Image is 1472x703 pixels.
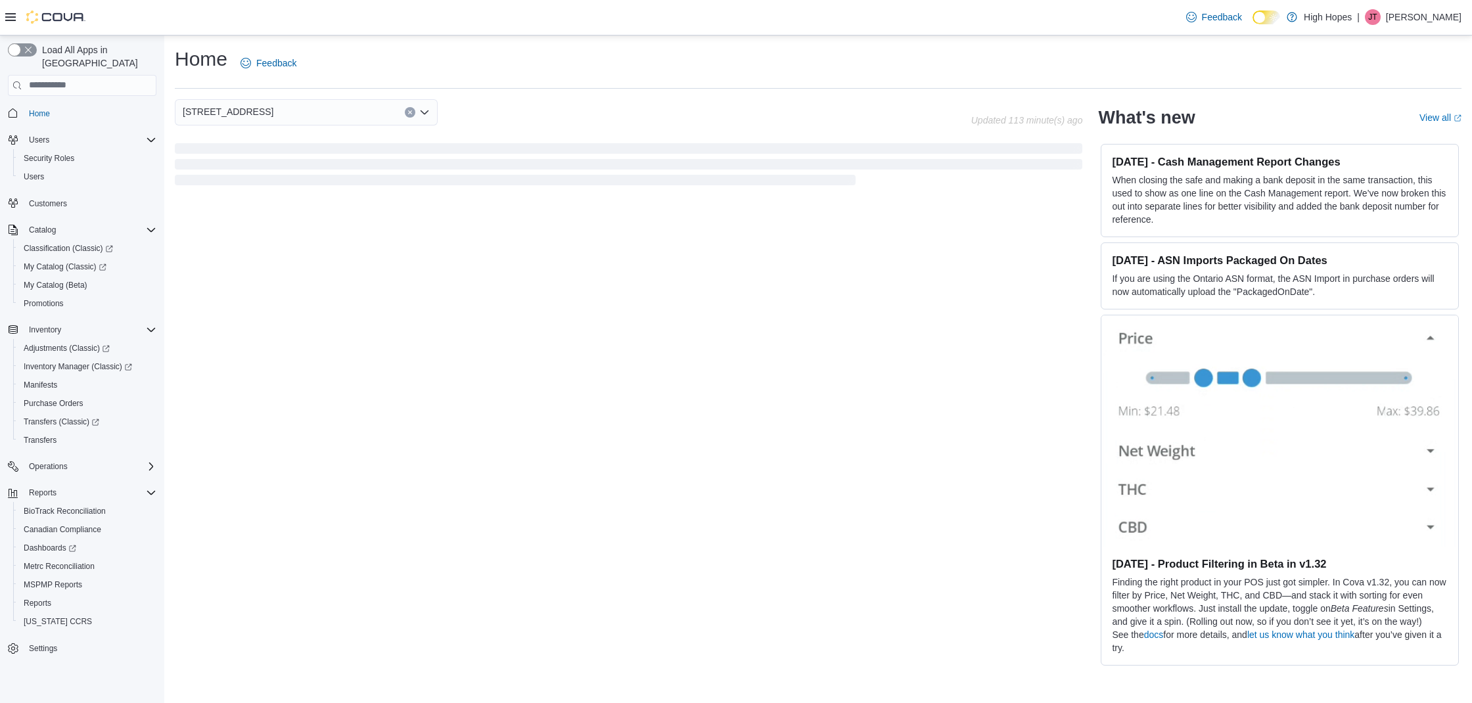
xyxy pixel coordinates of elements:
[24,598,51,608] span: Reports
[18,296,156,311] span: Promotions
[1365,9,1381,25] div: Jason Truong
[29,325,61,335] span: Inventory
[3,457,162,476] button: Operations
[13,394,162,413] button: Purchase Orders
[18,414,156,430] span: Transfers (Classic)
[18,614,156,629] span: Washington CCRS
[29,225,56,235] span: Catalog
[24,105,156,122] span: Home
[24,322,156,338] span: Inventory
[24,616,92,627] span: [US_STATE] CCRS
[24,417,99,427] span: Transfers (Classic)
[18,396,89,411] a: Purchase Orders
[18,359,137,374] a: Inventory Manager (Classic)
[13,357,162,376] a: Inventory Manager (Classic)
[13,168,162,186] button: Users
[18,277,93,293] a: My Catalog (Beta)
[1098,107,1195,128] h2: What's new
[24,506,106,516] span: BioTrack Reconciliation
[175,46,227,72] h1: Home
[18,150,156,166] span: Security Roles
[24,459,156,474] span: Operations
[18,577,87,593] a: MSPMP Reports
[1112,173,1448,226] p: When closing the safe and making a bank deposit in the same transaction, this used to show as one...
[1202,11,1242,24] span: Feedback
[18,558,156,574] span: Metrc Reconciliation
[24,195,156,212] span: Customers
[18,377,156,393] span: Manifests
[18,540,156,556] span: Dashboards
[24,153,74,164] span: Security Roles
[24,280,87,290] span: My Catalog (Beta)
[24,132,55,148] button: Users
[29,108,50,119] span: Home
[1181,4,1247,30] a: Feedback
[24,398,83,409] span: Purchase Orders
[1304,9,1352,25] p: High Hopes
[24,640,156,656] span: Settings
[1144,629,1164,640] a: docs
[18,503,111,519] a: BioTrack Reconciliation
[405,107,415,118] button: Clear input
[29,488,57,498] span: Reports
[1386,9,1461,25] p: [PERSON_NAME]
[29,643,57,654] span: Settings
[175,146,1082,188] span: Loading
[13,557,162,576] button: Metrc Reconciliation
[13,258,162,276] a: My Catalog (Classic)
[1253,11,1280,24] input: Dark Mode
[18,595,156,611] span: Reports
[24,106,55,122] a: Home
[18,169,49,185] a: Users
[1419,112,1461,123] a: View allExternal link
[18,414,104,430] a: Transfers (Classic)
[13,239,162,258] a: Classification (Classic)
[13,539,162,557] a: Dashboards
[18,503,156,519] span: BioTrack Reconciliation
[13,294,162,313] button: Promotions
[8,99,156,692] nav: Complex example
[24,132,156,148] span: Users
[24,361,132,372] span: Inventory Manager (Classic)
[18,558,100,574] a: Metrc Reconciliation
[18,540,81,556] a: Dashboards
[37,43,156,70] span: Load All Apps in [GEOGRAPHIC_DATA]
[18,240,118,256] a: Classification (Classic)
[18,277,156,293] span: My Catalog (Beta)
[24,222,156,238] span: Catalog
[18,522,156,537] span: Canadian Compliance
[24,435,57,445] span: Transfers
[3,484,162,502] button: Reports
[13,276,162,294] button: My Catalog (Beta)
[235,50,302,76] a: Feedback
[24,524,101,535] span: Canadian Compliance
[18,522,106,537] a: Canadian Compliance
[24,561,95,572] span: Metrc Reconciliation
[24,641,62,656] a: Settings
[18,340,115,356] a: Adjustments (Classic)
[18,396,156,411] span: Purchase Orders
[1331,603,1389,614] em: Beta Features
[24,298,64,309] span: Promotions
[1112,628,1448,654] p: See the for more details, and after you’ve given it a try.
[1112,557,1448,570] h3: [DATE] - Product Filtering in Beta in v1.32
[3,221,162,239] button: Catalog
[18,359,156,374] span: Inventory Manager (Classic)
[1112,576,1448,628] p: Finding the right product in your POS just got simpler. In Cova v1.32, you can now filter by Pric...
[13,339,162,357] a: Adjustments (Classic)
[26,11,85,24] img: Cova
[3,321,162,339] button: Inventory
[256,57,296,70] span: Feedback
[18,240,156,256] span: Classification (Classic)
[1112,272,1448,298] p: If you are using the Ontario ASN format, the ASN Import in purchase orders will now automatically...
[24,543,76,553] span: Dashboards
[3,194,162,213] button: Customers
[24,222,61,238] button: Catalog
[29,135,49,145] span: Users
[24,380,57,390] span: Manifests
[18,432,62,448] a: Transfers
[3,131,162,149] button: Users
[18,169,156,185] span: Users
[971,115,1083,125] p: Updated 113 minute(s) ago
[18,577,156,593] span: MSPMP Reports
